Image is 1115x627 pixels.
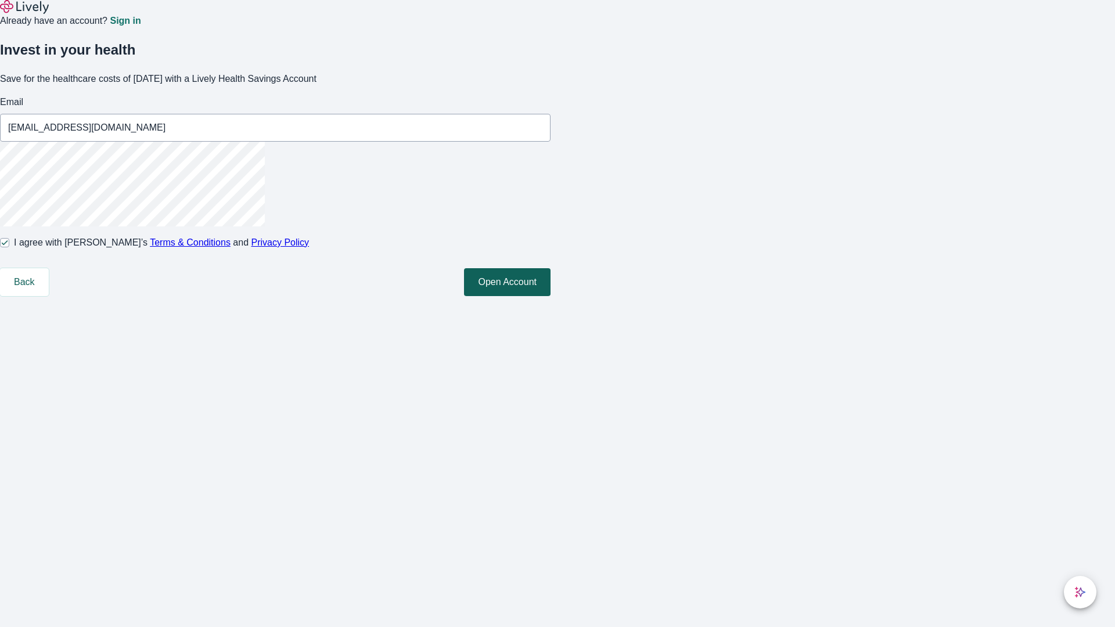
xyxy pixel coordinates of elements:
button: Open Account [464,268,551,296]
a: Terms & Conditions [150,237,231,247]
a: Privacy Policy [251,237,310,247]
span: I agree with [PERSON_NAME]’s and [14,236,309,250]
button: chat [1064,576,1096,608]
svg: Lively AI Assistant [1074,586,1086,598]
a: Sign in [110,16,141,26]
